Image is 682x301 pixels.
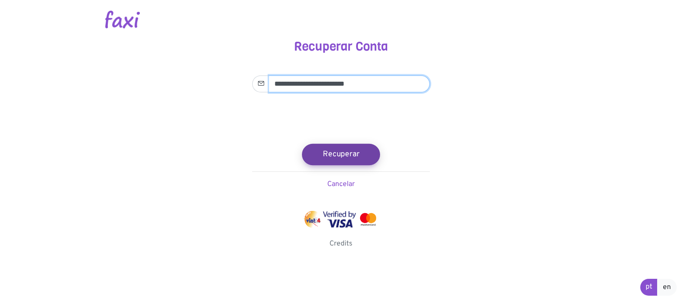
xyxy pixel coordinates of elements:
[274,99,408,134] iframe: reCAPTCHA
[329,239,353,248] a: Credits
[302,143,380,165] button: Recuperar
[327,180,355,189] a: Cancelar
[323,211,356,228] img: visa
[657,279,677,296] a: en
[358,211,378,228] img: mastercard
[640,279,658,296] a: pt
[95,39,587,54] h3: Recuperar Conta
[304,211,321,228] img: vinti4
